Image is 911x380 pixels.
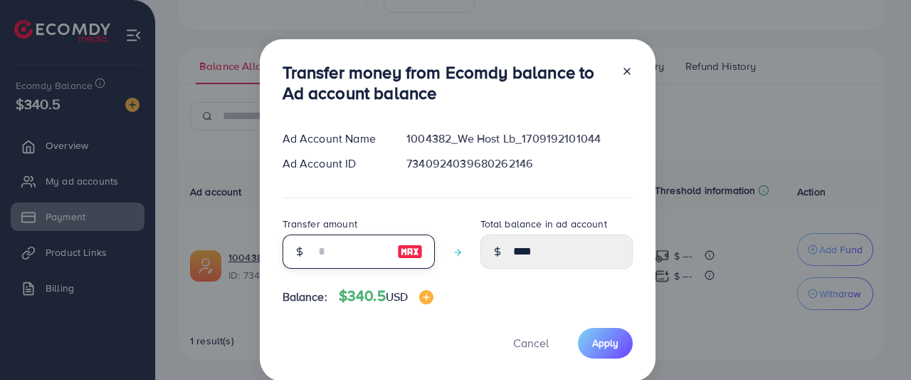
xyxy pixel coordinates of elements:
img: image [397,243,423,260]
iframe: Chat [851,316,900,369]
div: 1004382_We Host Lb_1709192101044 [395,130,643,147]
div: Ad Account ID [271,155,396,172]
img: image [419,290,433,304]
button: Apply [578,328,633,359]
span: USD [386,289,408,304]
label: Transfer amount [283,217,357,231]
div: 7340924039680262146 [395,155,643,172]
div: Ad Account Name [271,130,396,147]
span: Balance: [283,289,327,305]
span: Apply [592,336,618,350]
label: Total balance in ad account [480,217,607,231]
span: Cancel [513,335,549,351]
h3: Transfer money from Ecomdy balance to Ad account balance [283,62,610,103]
button: Cancel [495,328,567,359]
h4: $340.5 [339,287,433,305]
